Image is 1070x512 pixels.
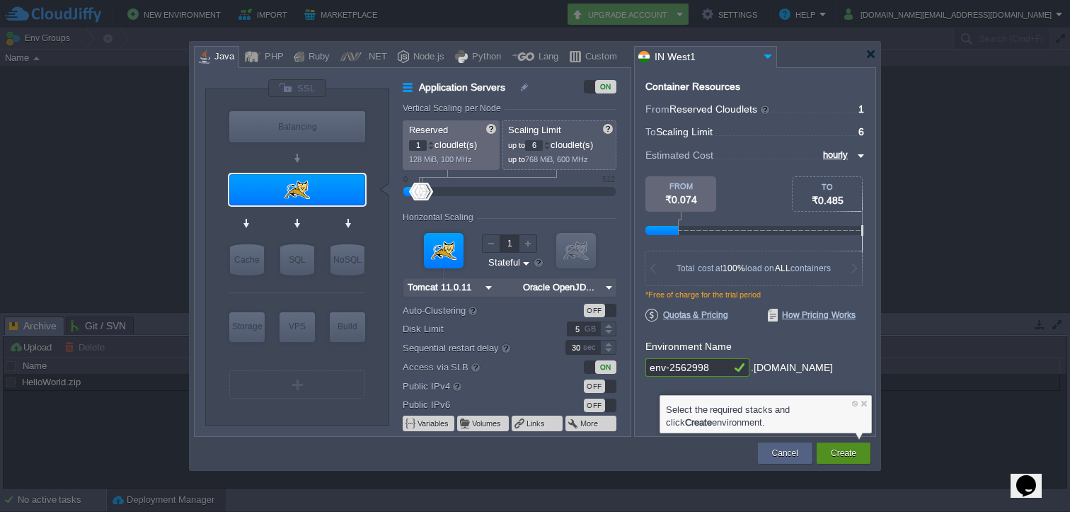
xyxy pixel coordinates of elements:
[304,47,330,68] div: Ruby
[645,182,716,190] div: FROM
[584,380,605,393] div: OFF
[584,399,605,412] div: OFF
[585,322,599,336] div: GB
[230,244,264,275] div: Cache
[403,397,546,412] label: Public IPv6
[665,194,697,205] span: ₹0.074
[403,322,546,336] label: Disk Limit
[403,175,408,183] div: 0
[403,378,546,394] label: Public IPv4
[534,47,558,68] div: Lang
[583,341,599,354] div: sec
[330,312,365,341] div: Build
[768,309,856,322] span: How Pricing Works
[409,136,495,151] p: cloudlet(s)
[812,195,844,206] span: ₹0.485
[645,309,728,322] span: Quotas & Pricing
[210,47,234,68] div: Java
[229,111,365,142] div: Balancing
[508,125,561,135] span: Scaling Limit
[409,47,444,68] div: Node.js
[645,81,740,92] div: Container Resources
[645,290,865,309] div: *Free of charge for the trial period
[525,155,588,164] span: 768 MiB, 600 MHz
[581,47,617,68] div: Custom
[330,244,364,275] div: NoSQL
[472,418,502,429] button: Volumes
[280,244,314,275] div: SQL
[751,358,833,377] div: .[DOMAIN_NAME]
[260,47,284,68] div: PHP
[527,418,546,429] button: Links
[602,175,615,183] div: 512
[831,446,856,460] button: Create
[403,103,505,113] div: Vertical Scaling per Node
[409,125,448,135] span: Reserved
[362,47,387,68] div: .NET
[645,147,713,163] span: Estimated Cost
[403,212,477,222] div: Horizontal Scaling
[330,312,365,342] div: Build Node
[229,312,265,341] div: Storage
[584,304,605,317] div: OFF
[858,126,864,137] span: 6
[580,418,599,429] button: More
[418,418,450,429] button: Variables
[645,126,656,137] span: To
[229,370,365,399] div: Create New Layer
[229,111,365,142] div: Load Balancer
[403,359,546,375] label: Access via SLB
[508,136,611,151] p: cloudlet(s)
[772,446,798,460] button: Cancel
[645,341,732,352] label: Environment Name
[229,312,265,342] div: Storage Containers
[645,103,669,115] span: From
[330,244,364,275] div: NoSQL Databases
[595,360,616,374] div: ON
[280,312,315,342] div: Elastic VPS
[403,302,546,318] label: Auto-Clustering
[468,47,501,68] div: Python
[403,340,546,355] label: Sequential restart delay
[793,183,862,191] div: TO
[858,103,864,115] span: 1
[508,141,525,149] span: up to
[595,80,616,93] div: ON
[280,244,314,275] div: SQL Databases
[508,155,525,164] span: up to
[656,126,713,137] span: Scaling Limit
[409,155,472,164] span: 128 MiB, 100 MHz
[1011,455,1056,498] iframe: chat widget
[280,312,315,341] div: VPS
[229,174,365,205] div: Application Servers
[685,417,712,428] b: Create
[666,404,865,429] div: Select the required stacks and click environment.
[669,103,771,115] span: Reserved Cloudlets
